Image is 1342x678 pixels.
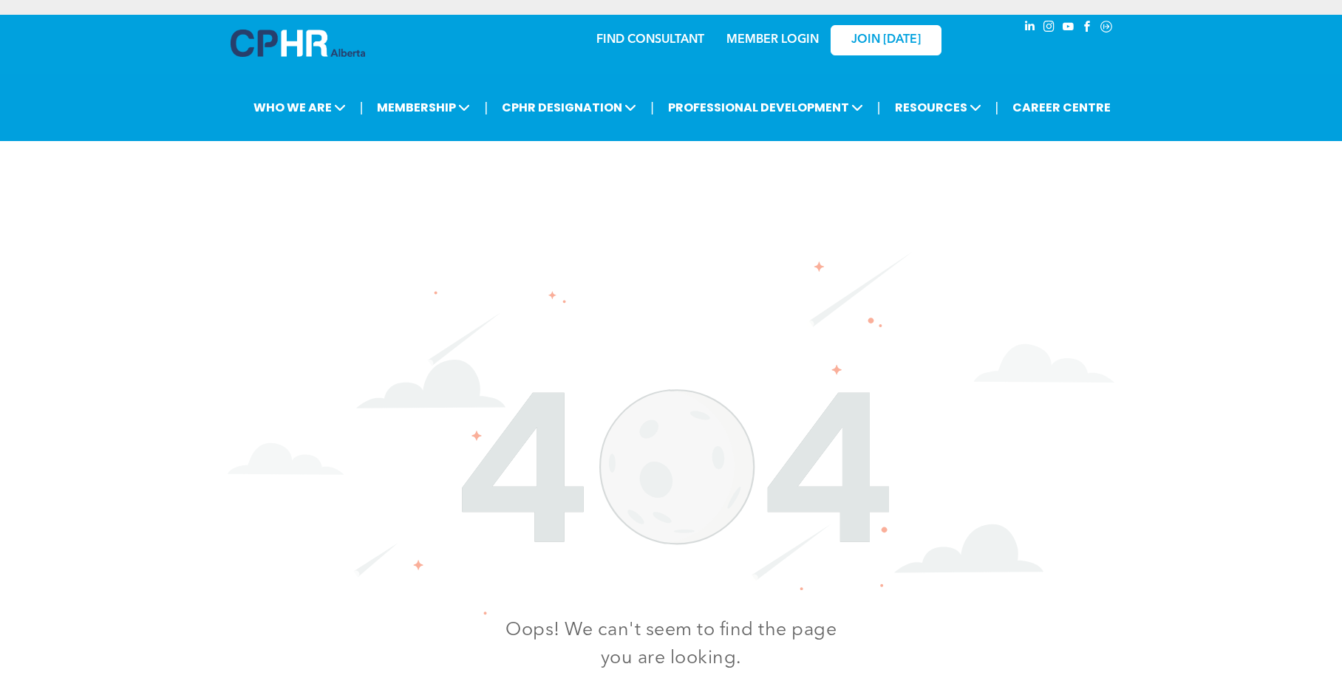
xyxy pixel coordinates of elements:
[497,94,641,121] span: CPHR DESIGNATION
[1098,18,1114,38] a: Social network
[664,94,868,121] span: PROFESSIONAL DEVELOPMENT
[995,92,999,123] li: |
[1060,18,1076,38] a: youtube
[831,25,941,55] a: JOIN [DATE]
[484,92,488,123] li: |
[505,621,837,668] span: Oops! We can't seem to find the page you are looking.
[1040,18,1057,38] a: instagram
[249,94,350,121] span: WHO WE ARE
[360,92,364,123] li: |
[596,34,704,46] a: FIND CONSULTANT
[1008,94,1115,121] a: CAREER CENTRE
[650,92,654,123] li: |
[726,34,819,46] a: MEMBER LOGIN
[890,94,986,121] span: RESOURCES
[1079,18,1095,38] a: facebook
[228,252,1114,615] img: The number 404 is surrounded by clouds and stars on a white background.
[877,92,881,123] li: |
[1021,18,1038,38] a: linkedin
[231,30,365,57] img: A blue and white logo for cp alberta
[851,33,921,47] span: JOIN [DATE]
[372,94,474,121] span: MEMBERSHIP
